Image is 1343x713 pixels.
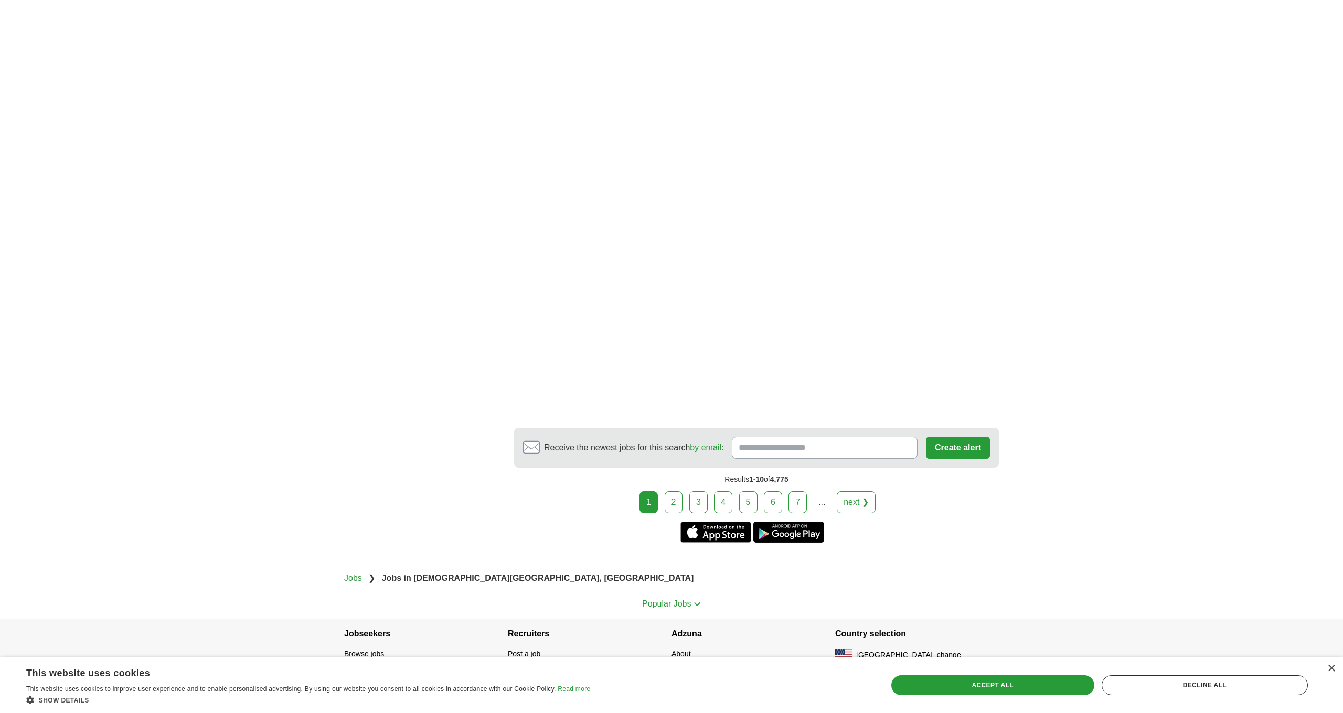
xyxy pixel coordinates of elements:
div: 1 [639,491,658,513]
a: 2 [665,491,683,513]
a: 4 [714,491,732,513]
a: 3 [689,491,708,513]
span: 1-10 [749,475,764,483]
a: Get the Android app [753,522,824,543]
strong: Jobs in [DEMOGRAPHIC_DATA][GEOGRAPHIC_DATA], [GEOGRAPHIC_DATA] [382,574,694,582]
div: Results of [514,468,999,491]
a: Jobs [344,574,362,582]
a: Browse jobs [344,650,384,658]
span: This website uses cookies to improve user experience and to enable personalised advertising. By u... [26,685,556,693]
a: 6 [764,491,782,513]
a: next ❯ [837,491,876,513]
h4: Country selection [835,619,999,649]
img: toggle icon [694,602,701,607]
span: ❯ [368,574,375,582]
a: 7 [788,491,807,513]
img: US flag [835,649,852,661]
span: Receive the newest jobs for this search : [544,441,723,454]
div: ... [812,492,833,513]
iframe: Sign in with Google Dialog [1127,10,1333,154]
a: About [671,650,691,658]
div: Decline all [1102,675,1308,695]
a: Post a job [508,650,540,658]
a: Get the iPhone app [680,522,751,543]
a: Read more, opens a new window [558,685,590,693]
div: This website uses cookies [26,664,564,679]
div: Close [1327,665,1335,673]
button: Create alert [926,437,990,459]
a: 5 [739,491,758,513]
div: Accept all [891,675,1094,695]
button: change [937,650,961,661]
span: [GEOGRAPHIC_DATA] [856,650,933,661]
span: Show details [39,697,89,704]
div: Show details [26,695,590,705]
span: 4,775 [770,475,788,483]
span: Popular Jobs [642,599,691,608]
a: by email [690,443,721,452]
